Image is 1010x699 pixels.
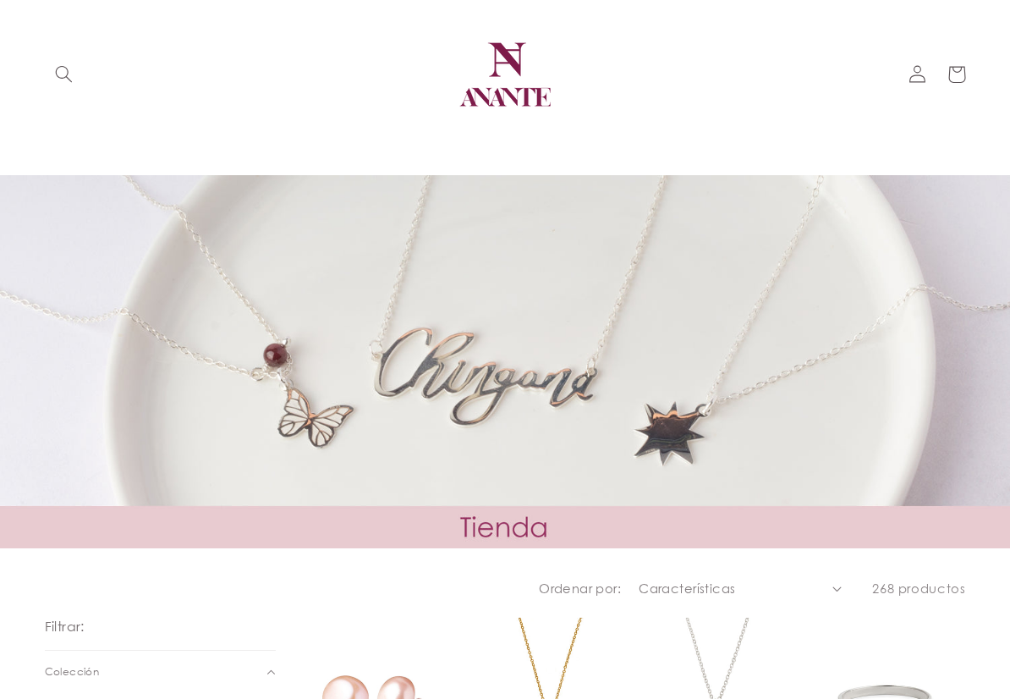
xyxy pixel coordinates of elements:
img: Anante Joyería | Diseño mexicano [454,24,556,125]
a: Anante Joyería | Diseño mexicano [447,17,563,132]
h2: Filtrar: [45,617,85,636]
summary: Búsqueda [45,55,84,94]
label: Ordenar por: [539,581,621,596]
summary: Colección (0 seleccionado) [45,651,276,692]
span: Colección [45,664,100,680]
span: 268 productos [872,581,965,596]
